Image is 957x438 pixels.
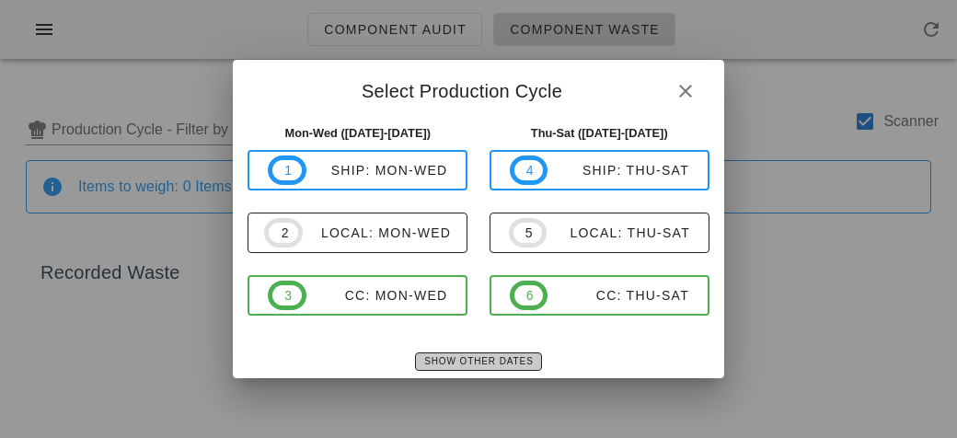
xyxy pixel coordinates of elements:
span: 4 [525,160,533,180]
div: local: Mon-Wed [303,225,451,240]
button: Show Other Dates [415,352,541,371]
button: 6CC: Thu-Sat [490,275,709,316]
strong: Thu-Sat ([DATE]-[DATE]) [531,126,668,140]
div: ship: Mon-Wed [306,163,448,178]
span: 2 [280,223,287,243]
div: Select Production Cycle [233,60,723,117]
button: 1ship: Mon-Wed [248,150,467,190]
div: CC: Mon-Wed [306,288,448,303]
div: local: Thu-Sat [547,225,690,240]
span: 5 [525,223,532,243]
button: 2local: Mon-Wed [248,213,467,253]
div: CC: Thu-Sat [548,288,689,303]
button: 3CC: Mon-Wed [248,275,467,316]
span: Show Other Dates [423,356,533,366]
strong: Mon-Wed ([DATE]-[DATE]) [284,126,431,140]
span: 3 [283,285,291,305]
button: 5local: Thu-Sat [490,213,709,253]
span: 6 [525,285,533,305]
button: 4ship: Thu-Sat [490,150,709,190]
div: ship: Thu-Sat [548,163,689,178]
span: 1 [283,160,291,180]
